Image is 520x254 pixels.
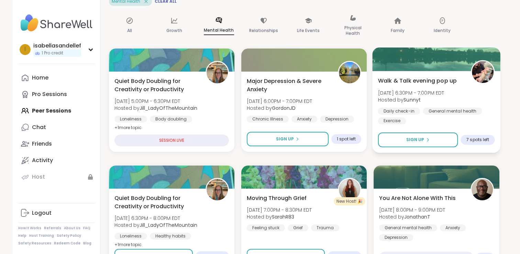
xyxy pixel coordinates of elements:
[127,27,132,35] p: All
[64,226,80,231] a: About Us
[247,194,307,202] span: Moving Through Grief
[247,213,312,220] span: Hosted by
[339,179,360,200] img: SarahR83
[32,157,53,164] div: Activity
[42,50,63,56] span: 1 Pro credit
[29,233,54,238] a: Host Training
[57,233,81,238] a: Safety Policy
[18,86,95,103] a: Pro Sessions
[378,96,444,103] span: Hosted by
[423,107,482,114] div: General mental health
[378,107,420,114] div: Daily check-in
[249,27,278,35] p: Relationships
[114,98,197,105] span: [DATE] 5:00PM - 6:30PM EDT
[247,132,329,146] button: Sign Up
[466,137,489,142] span: 7 spots left
[378,89,444,96] span: [DATE] 6:30PM - 7:00PM EDT
[114,222,197,229] span: Hosted by
[378,133,458,147] button: Sign Up
[18,136,95,152] a: Friends
[44,226,61,231] a: Referrals
[32,74,48,82] div: Home
[24,45,26,54] span: i
[379,213,445,220] span: Hosted by
[272,105,296,112] b: GordonJD
[297,27,320,35] p: Life Events
[83,241,91,246] a: Blog
[379,194,456,202] span: You Are Not Alone With This
[166,27,182,35] p: Growth
[32,173,45,181] div: Host
[379,207,445,213] span: [DATE] 8:00PM - 9:00PM EDT
[54,241,80,246] a: Redeem Code
[32,124,46,131] div: Chat
[434,27,451,35] p: Identity
[150,116,192,123] div: Body doubling
[391,27,405,35] p: Family
[276,136,294,142] span: Sign Up
[140,222,197,229] b: Jill_LadyOfTheMountain
[440,224,466,231] div: Anxiety
[247,207,312,213] span: [DATE] 7:00PM - 8:30PM EDT
[291,116,317,123] div: Anxiety
[18,70,95,86] a: Home
[288,224,308,231] div: Grief
[403,96,421,103] b: Sunnyt
[472,179,493,200] img: JonathanT
[472,61,494,83] img: Sunnyt
[18,119,95,136] a: Chat
[83,226,90,231] a: FAQ
[114,194,198,211] span: Quiet Body Doubling for Creativity or Productivity
[247,98,312,105] span: [DATE] 6:00PM - 7:00PM EDT
[311,224,339,231] div: Trauma
[114,77,198,94] span: Quiet Body Doubling for Creativity or Productivity
[272,213,294,220] b: SarahR83
[33,42,81,50] div: isabellasandellef
[379,224,437,231] div: General mental health
[18,241,51,246] a: Safety Resources
[247,116,289,123] div: Chronic Illness
[337,136,356,142] span: 1 spot left
[406,137,424,143] span: Sign Up
[247,224,285,231] div: Feeling stuck
[378,117,406,124] div: Exercise
[207,62,228,83] img: Jill_LadyOfTheMountain
[32,140,52,148] div: Friends
[114,135,229,146] div: SESSION LIVE
[18,11,95,35] img: ShareWell Nav Logo
[18,169,95,185] a: Host
[339,62,360,83] img: GordonJD
[207,179,228,200] img: Jill_LadyOfTheMountain
[338,24,368,38] p: Physical Health
[18,205,95,221] a: Logout
[18,226,41,231] a: How It Works
[378,76,457,85] span: Walk & Talk evening pop up
[247,77,330,94] span: Major Depression & Severe Anxiety
[247,105,312,112] span: Hosted by
[114,215,197,222] span: [DATE] 6:30PM - 8:00PM EDT
[334,197,365,205] div: New Host! 🎉
[18,233,26,238] a: Help
[18,152,95,169] a: Activity
[114,116,147,123] div: Loneliness
[32,91,67,98] div: Pro Sessions
[320,116,354,123] div: Depression
[114,105,197,112] span: Hosted by
[32,209,52,217] div: Logout
[114,233,147,240] div: Loneliness
[379,234,413,241] div: Depression
[140,105,197,112] b: Jill_LadyOfTheMountain
[404,213,430,220] b: JonathanT
[150,233,191,240] div: Healthy habits
[204,26,234,35] p: Mental Health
